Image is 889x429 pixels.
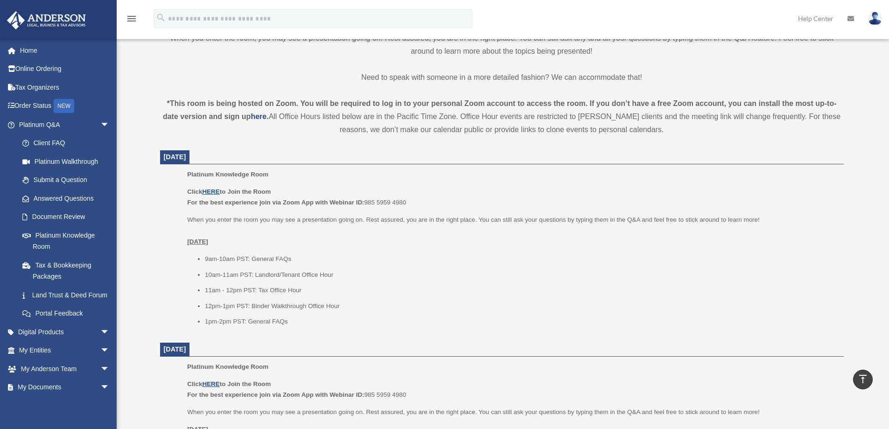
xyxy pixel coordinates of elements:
[205,316,837,327] li: 1pm-2pm PST: General FAQs
[13,134,124,153] a: Client FAQ
[13,189,124,208] a: Answered Questions
[7,323,124,341] a: Digital Productsarrow_drop_down
[13,171,124,190] a: Submit a Question
[100,115,119,134] span: arrow_drop_down
[205,285,837,296] li: 11am - 12pm PST: Tax Office Hour
[187,186,837,208] p: 985 5959 4980
[100,378,119,397] span: arrow_drop_down
[160,71,844,84] p: Need to speak with someone in a more detailed fashion? We can accommodate that!
[100,359,119,379] span: arrow_drop_down
[4,11,89,29] img: Anderson Advisors Platinum Portal
[7,60,124,78] a: Online Ordering
[187,379,837,401] p: 985 5959 4980
[205,253,837,265] li: 9am-10am PST: General FAQs
[187,380,271,387] b: Click to Join the Room
[187,199,364,206] b: For the best experience join via Zoom App with Webinar ID:
[853,370,873,389] a: vertical_align_top
[202,380,219,387] a: HERE
[13,286,124,304] a: Land Trust & Deed Forum
[7,359,124,378] a: My Anderson Teamarrow_drop_down
[100,396,119,415] span: arrow_drop_down
[13,226,119,256] a: Platinum Knowledge Room
[13,256,124,286] a: Tax & Bookkeeping Packages
[7,378,124,397] a: My Documentsarrow_drop_down
[7,341,124,360] a: My Entitiesarrow_drop_down
[202,188,219,195] a: HERE
[205,301,837,312] li: 12pm-1pm PST: Binder Walkthrough Office Hour
[7,115,124,134] a: Platinum Q&Aarrow_drop_down
[156,13,166,23] i: search
[126,13,137,24] i: menu
[187,407,837,418] p: When you enter the room you may see a presentation going on. Rest assured, you are in the right p...
[163,99,837,120] strong: *This room is being hosted on Zoom. You will be required to log in to your personal Zoom account ...
[13,304,124,323] a: Portal Feedback
[251,113,266,120] a: here
[7,396,124,415] a: Online Learningarrow_drop_down
[54,99,74,113] div: NEW
[100,341,119,360] span: arrow_drop_down
[13,208,124,226] a: Document Review
[187,363,268,370] span: Platinum Knowledge Room
[126,16,137,24] a: menu
[187,238,208,245] u: [DATE]
[164,345,186,353] span: [DATE]
[13,152,124,171] a: Platinum Walkthrough
[266,113,268,120] strong: .
[857,373,868,385] i: vertical_align_top
[187,171,268,178] span: Platinum Knowledge Room
[187,214,837,247] p: When you enter the room you may see a presentation going on. Rest assured, you are in the right p...
[7,97,124,116] a: Order StatusNEW
[160,97,844,136] div: All Office Hours listed below are in the Pacific Time Zone. Office Hour events are restricted to ...
[187,188,271,195] b: Click to Join the Room
[100,323,119,342] span: arrow_drop_down
[205,269,837,281] li: 10am-11am PST: Landlord/Tenant Office Hour
[160,32,844,58] p: When you enter the room, you may see a presentation going on. Rest assured, you are in the right ...
[7,41,124,60] a: Home
[7,78,124,97] a: Tax Organizers
[868,12,882,25] img: User Pic
[164,153,186,161] span: [DATE]
[187,391,364,398] b: For the best experience join via Zoom App with Webinar ID:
